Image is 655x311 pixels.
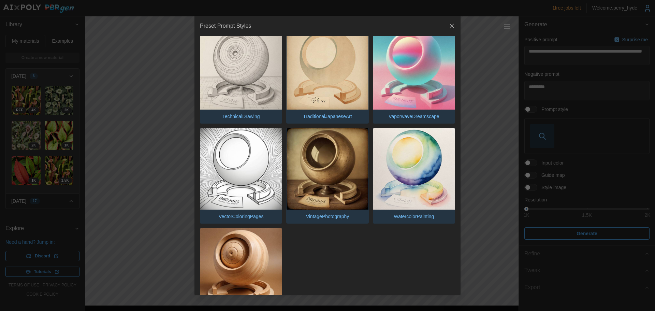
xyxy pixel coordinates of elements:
[390,210,437,223] p: WatercolorPainting
[373,28,455,109] img: VaporwaveDreamscape.jpg
[200,128,282,210] img: VectorColoringPages.jpg
[200,28,282,109] img: TechnicalDrawing.jpg
[287,28,368,109] img: TraditionalJapaneseArt.jpg
[215,210,267,223] p: VectorColoringPages
[286,128,368,224] button: VintagePhotography.jpgVintagePhotography
[287,128,368,210] img: VintagePhotography.jpg
[219,110,263,123] p: TechnicalDrawing
[200,228,282,310] img: WoodenSculpture.jpg
[300,110,355,123] p: TraditionalJapaneseArt
[286,27,368,124] button: TraditionalJapaneseArt.jpgTraditionalJapaneseArt
[200,128,282,224] button: VectorColoringPages.jpgVectorColoringPages
[303,210,353,223] p: VintagePhotography
[200,23,251,29] h2: Preset Prompt Styles
[373,128,455,224] button: WatercolorPainting.jpgWatercolorPainting
[373,27,455,124] button: VaporwaveDreamscape.jpgVaporwaveDreamscape
[385,110,442,123] p: VaporwaveDreamscape
[373,128,455,210] img: WatercolorPainting.jpg
[200,27,282,124] button: TechnicalDrawing.jpgTechnicalDrawing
